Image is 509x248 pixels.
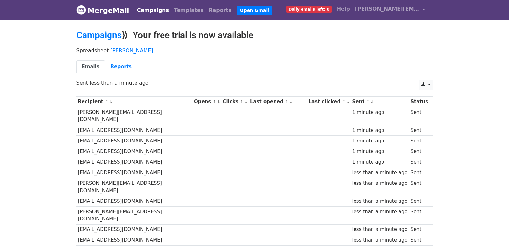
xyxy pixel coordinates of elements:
div: 1 minute ago [352,127,407,134]
th: Recipient [76,97,193,107]
div: 1 minute ago [352,137,407,145]
a: MergeMail [76,4,129,17]
a: Help [334,3,353,15]
td: [PERSON_NAME][EMAIL_ADDRESS][DOMAIN_NAME] [76,178,193,196]
a: Campaigns [135,4,171,17]
th: Clicks [221,97,249,107]
a: ↑ [105,99,109,104]
a: Daily emails left: 0 [284,3,334,15]
td: Sent [409,224,429,235]
div: less than a minute ago [352,169,407,176]
td: Sent [409,206,429,224]
td: [EMAIL_ADDRESS][DOMAIN_NAME] [76,235,193,245]
div: 1 minute ago [352,148,407,155]
a: Reports [206,4,234,17]
div: less than a minute ago [352,180,407,187]
a: ↓ [244,99,248,104]
td: [EMAIL_ADDRESS][DOMAIN_NAME] [76,125,193,135]
a: Campaigns [76,30,122,40]
td: [EMAIL_ADDRESS][DOMAIN_NAME] [76,146,193,157]
span: Daily emails left: 0 [286,6,332,13]
a: ↑ [342,99,346,104]
div: 1 minute ago [352,109,407,116]
th: Sent [351,97,409,107]
td: Sent [409,235,429,245]
td: Sent [409,157,429,167]
td: [PERSON_NAME][EMAIL_ADDRESS][DOMAIN_NAME] [76,107,193,125]
td: Sent [409,178,429,196]
a: [PERSON_NAME][EMAIL_ADDRESS][DOMAIN_NAME] [353,3,428,18]
td: [EMAIL_ADDRESS][DOMAIN_NAME] [76,167,193,178]
p: Spreadsheet: [76,47,433,54]
h2: ⟫ Your free trial is now available [76,30,433,41]
th: Status [409,97,429,107]
td: Sent [409,146,429,157]
td: Sent [409,107,429,125]
td: [EMAIL_ADDRESS][DOMAIN_NAME] [76,135,193,146]
th: Opens [192,97,221,107]
td: Sent [409,196,429,206]
th: Last clicked [307,97,351,107]
th: Last opened [249,97,307,107]
div: 1 minute ago [352,158,407,166]
div: less than a minute ago [352,236,407,244]
td: Sent [409,125,429,135]
div: less than a minute ago [352,198,407,205]
img: MergeMail logo [76,5,86,15]
a: ↑ [285,99,289,104]
a: ↓ [289,99,293,104]
a: ↑ [366,99,370,104]
a: Templates [171,4,206,17]
a: ↓ [109,99,113,104]
a: Emails [76,60,105,73]
p: Sent less than a minute ago [76,80,433,86]
td: [PERSON_NAME][EMAIL_ADDRESS][DOMAIN_NAME] [76,206,193,224]
a: Open Gmail [237,6,272,15]
span: [PERSON_NAME][EMAIL_ADDRESS][DOMAIN_NAME] [355,5,419,13]
td: Sent [409,167,429,178]
a: ↑ [213,99,216,104]
a: [PERSON_NAME] [110,47,153,54]
a: ↓ [370,99,374,104]
td: [EMAIL_ADDRESS][DOMAIN_NAME] [76,224,193,235]
a: ↑ [240,99,244,104]
td: [EMAIL_ADDRESS][DOMAIN_NAME] [76,157,193,167]
div: less than a minute ago [352,208,407,216]
td: Sent [409,135,429,146]
a: ↓ [346,99,350,104]
a: Reports [105,60,137,73]
a: ↓ [217,99,220,104]
div: less than a minute ago [352,226,407,233]
td: [EMAIL_ADDRESS][DOMAIN_NAME] [76,196,193,206]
